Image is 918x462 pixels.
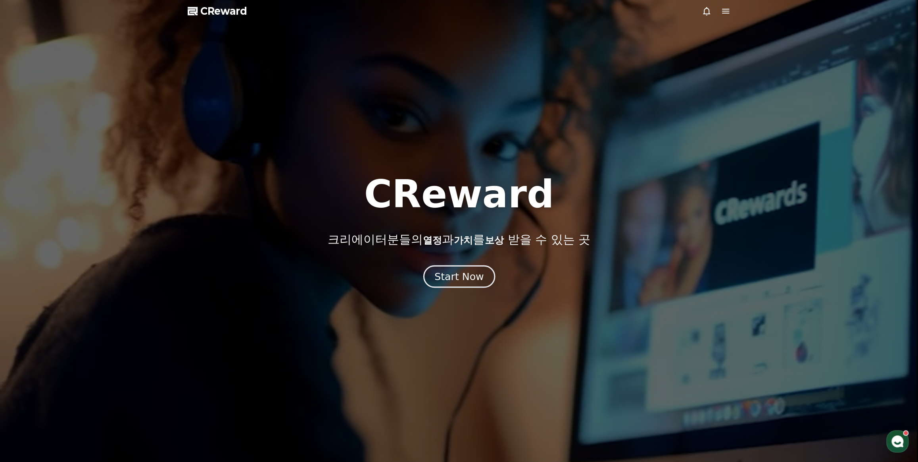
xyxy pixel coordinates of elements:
[123,264,132,270] span: 설정
[25,264,30,270] span: 홈
[423,235,442,246] span: 열정
[200,5,247,17] span: CReward
[454,235,473,246] span: 가치
[73,264,82,271] span: 대화
[425,274,494,281] a: Start Now
[485,235,504,246] span: 보상
[423,265,495,288] button: Start Now
[364,175,554,213] h1: CReward
[328,232,590,247] p: 크리에이터분들의 과 를 받을 수 있는 곳
[434,270,484,283] div: Start Now
[102,252,152,272] a: 설정
[2,252,52,272] a: 홈
[52,252,102,272] a: 대화
[188,5,247,17] a: CReward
